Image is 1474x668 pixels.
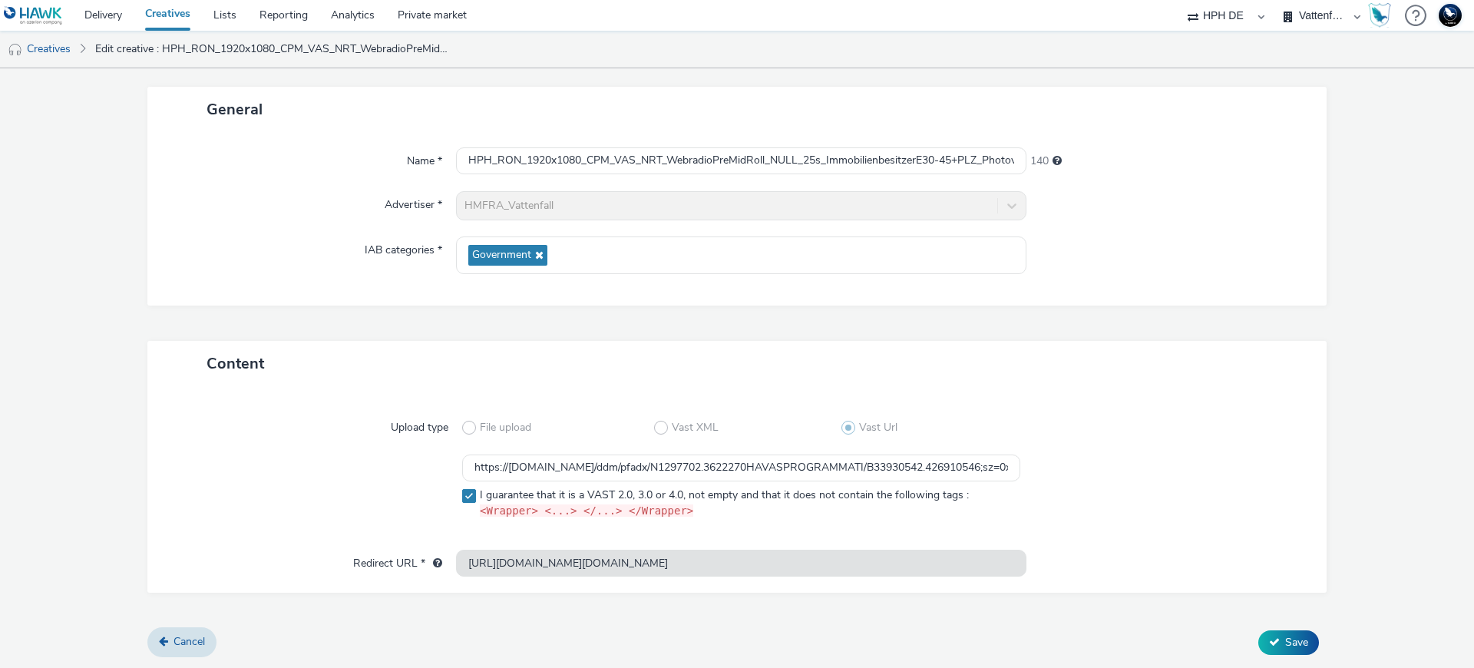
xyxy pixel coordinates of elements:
span: Vast Url [859,420,897,435]
button: Save [1258,630,1319,655]
img: audio [8,42,23,58]
span: General [207,99,263,120]
img: Support Hawk [1439,4,1462,27]
label: Redirect URL * [347,550,448,571]
input: Name [456,147,1026,174]
label: IAB categories * [359,236,448,258]
span: I guarantee that it is a VAST 2.0, 3.0 or 4.0, not empty and that it does not contain the followi... [480,488,969,520]
img: undefined Logo [4,6,63,25]
label: Upload type [385,414,454,435]
input: Vast URL [462,455,1020,481]
span: Cancel [174,634,205,649]
span: Government [472,249,531,262]
span: Vast XML [672,420,719,435]
a: Edit creative : HPH_RON_1920x1080_CPM_VAS_NRT_WebradioPreMidRoll_NULL_25s_ImmobilienbesitzerE30-4... [88,31,456,68]
span: File upload [480,420,531,435]
div: URL will be used as a validation URL with some SSPs and it will be the redirection URL of your cr... [425,556,442,571]
label: Name * [401,147,448,169]
label: Advertiser * [378,191,448,213]
a: Cancel [147,627,216,656]
span: Save [1285,635,1308,650]
input: url... [456,550,1026,577]
img: Hawk Academy [1368,3,1391,28]
span: Content [207,353,264,374]
a: Hawk Academy [1368,3,1397,28]
code: <Wrapper> <...> </...> </Wrapper> [480,504,693,517]
span: 140 [1030,154,1049,169]
div: Maximum 255 characters [1053,154,1062,169]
